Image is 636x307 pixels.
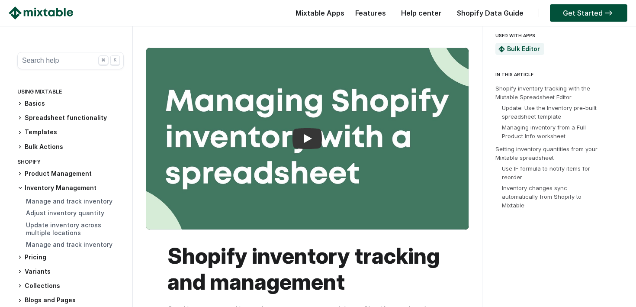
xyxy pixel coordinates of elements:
[495,71,629,78] div: IN THIS ARTICLE
[17,296,124,305] h3: Blogs and Pages
[26,221,101,236] a: Update inventory across multiple locations
[351,9,390,17] a: Features
[502,104,597,120] a: Update: Use the Inventory pre-built spreadsheet template
[17,169,124,178] h3: Product Management
[17,113,124,123] h3: Spreadsheet functionality
[17,142,124,152] h3: Bulk Actions
[495,30,620,41] div: USED WITH APPS
[603,10,614,16] img: arrow-right.svg
[26,209,104,217] a: Adjust inventory quantity
[507,45,540,52] a: Bulk Editor
[9,6,73,19] img: Mixtable logo
[502,165,590,181] a: Use IF formula to notify items for reorder
[167,243,456,295] h1: Shopify inventory tracking and management
[17,267,124,276] h3: Variants
[17,52,124,69] button: Search help ⌘ K
[17,128,124,137] h3: Templates
[99,55,108,65] div: ⌘
[26,241,112,248] a: Manage and track inventory
[397,9,446,17] a: Help center
[495,145,597,161] a: Setting inventory quantities from your Mixtable spreadsheet
[502,124,586,139] a: Managing inventory from a Full Product Info worksheet
[26,197,112,205] a: Manage and track inventory
[17,157,124,169] div: Shopify
[498,46,505,52] img: Mixtable Spreadsheet Bulk Editor App
[17,184,124,192] h3: Inventory Management
[291,6,344,24] div: Mixtable Apps
[495,85,590,100] a: Shopify inventory tracking with the Mixtable Spreadsheet Editor
[17,281,124,291] h3: Collections
[550,4,627,22] a: Get Started
[502,184,581,209] a: Inventory changes sync automatically from Shopify to Mixtable
[453,9,528,17] a: Shopify Data Guide
[17,253,124,262] h3: Pricing
[17,99,124,108] h3: Basics
[110,55,120,65] div: K
[17,87,124,99] div: Using Mixtable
